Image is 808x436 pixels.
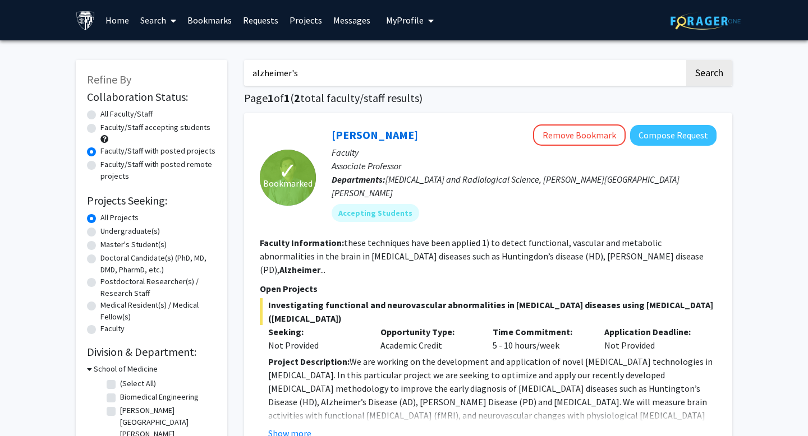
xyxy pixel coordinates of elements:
p: Open Projects [260,282,717,295]
span: Bookmarked [263,177,313,190]
label: Faculty/Staff accepting students [100,122,210,133]
span: 1 [284,91,290,105]
div: Academic Credit [372,325,484,352]
button: Compose Request to Jun Hua [630,125,717,146]
img: Johns Hopkins University Logo [76,11,95,30]
button: Search [686,60,732,86]
a: Messages [328,1,376,40]
a: Projects [284,1,328,40]
label: All Faculty/Staff [100,108,153,120]
div: Not Provided [268,338,364,352]
label: Master's Student(s) [100,239,167,251]
label: Faculty [100,323,125,335]
a: [PERSON_NAME] [332,128,418,142]
h2: Division & Department: [87,345,216,359]
label: All Projects [100,212,139,224]
p: We are working on the development and application of novel [MEDICAL_DATA] technologies in [MEDICA... [268,355,717,435]
p: Application Deadline: [604,325,700,338]
span: 2 [294,91,300,105]
label: Undergraduate(s) [100,225,160,237]
label: Faculty/Staff with posted projects [100,145,215,157]
label: Postdoctoral Researcher(s) / Research Staff [100,276,216,299]
p: Opportunity Type: [380,325,476,338]
div: Not Provided [596,325,708,352]
img: ForagerOne Logo [671,12,741,30]
span: ✓ [278,165,297,177]
span: My Profile [386,15,424,26]
h2: Collaboration Status: [87,90,216,104]
fg-read-more: these techniques have been applied 1) to detect functional, vascular and metabolic abnormalities ... [260,237,704,275]
button: Remove Bookmark [533,124,626,146]
p: Time Commitment: [493,325,588,338]
label: Faculty/Staff with posted remote projects [100,159,216,182]
h1: Page of ( total faculty/staff results) [244,91,732,105]
iframe: Chat [8,386,48,428]
label: Doctoral Candidate(s) (PhD, MD, DMD, PharmD, etc.) [100,252,216,276]
span: Refine By [87,72,131,86]
a: Requests [237,1,284,40]
label: Medical Resident(s) / Medical Fellow(s) [100,299,216,323]
b: Faculty Information: [260,237,344,248]
b: Alzheimer [279,264,320,275]
h2: Projects Seeking: [87,194,216,207]
p: Faculty [332,146,717,159]
h3: School of Medicine [94,363,158,375]
label: (Select All) [120,378,156,389]
p: Associate Professor [332,159,717,173]
span: 1 [268,91,274,105]
mat-chip: Accepting Students [332,204,419,222]
p: Seeking: [268,325,364,338]
a: Bookmarks [182,1,237,40]
b: Departments: [332,174,385,185]
strong: Project Description: [268,356,350,367]
input: Search Keywords [244,60,685,86]
div: 5 - 10 hours/week [484,325,596,352]
a: Search [135,1,182,40]
a: Home [100,1,135,40]
span: [MEDICAL_DATA] and Radiological Science, [PERSON_NAME][GEOGRAPHIC_DATA][PERSON_NAME] [332,174,680,198]
span: Investigating functional and neurovascular abnormalities in [MEDICAL_DATA] diseases using [MEDICA... [260,298,717,325]
label: Biomedical Engineering [120,391,199,403]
